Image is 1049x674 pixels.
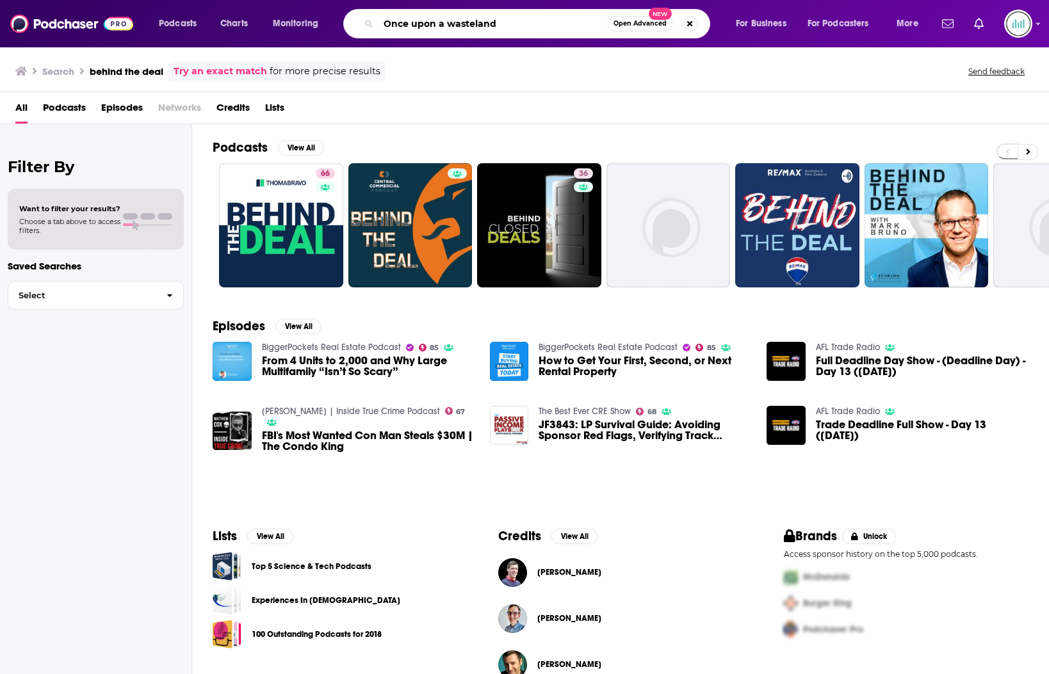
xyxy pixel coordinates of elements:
[537,613,601,623] a: Aaron Powell
[378,13,608,34] input: Search podcasts, credits, & more...
[649,8,672,20] span: New
[551,529,598,544] button: View All
[159,15,197,33] span: Podcasts
[213,318,265,334] h2: Episodes
[803,572,850,582] span: McDonalds
[490,406,529,445] img: JF3843: LP Survival Guide: Avoiding Sponsor Red Flags, Verifying Track Records, & Building Multi-...
[213,528,293,544] a: ListsView All
[273,15,318,33] span: Monitoring
[42,65,74,77] h3: Search
[1004,10,1032,38] img: User Profile
[636,408,656,415] a: 68
[539,406,631,417] a: The Best Ever CRE Show
[219,163,343,287] a: 66
[767,342,806,381] img: Full Deadline Day Show - (Deadline Day) - Day 13 (12/10/22)
[101,97,143,124] a: Episodes
[784,549,1029,559] p: Access sponsor history on the top 5,000 podcasts.
[265,97,284,124] span: Lists
[816,342,880,353] a: AFL Trade Radio
[252,593,400,607] a: Experiences In [DEMOGRAPHIC_DATA]
[316,168,335,179] a: 66
[270,64,380,79] span: for more precise results
[707,345,716,351] span: 85
[213,342,252,381] img: From 4 Units to 2,000 and Why Large Multifamily “Isn’t So Scary”
[262,430,475,452] a: FBI's Most Wanted Con Man Steals $30M | The Condo King
[264,13,335,34] button: open menu
[816,406,880,417] a: AFL Trade Radio
[574,168,593,179] a: 36
[816,419,1029,441] span: Trade Deadline Full Show - Day 13 ([DATE])
[537,613,601,623] span: [PERSON_NAME]
[213,586,241,614] a: Experiences In God
[767,406,806,445] img: Trade Deadline Full Show - Day 13 (18/10/23)
[275,319,321,334] button: View All
[537,567,601,577] a: Gordon Lamphere
[90,65,163,77] h3: behind the deal
[262,406,440,417] a: Matthew Cox | Inside True Crime Podcast
[8,281,184,310] button: Select
[278,140,324,156] button: View All
[784,528,837,544] h2: Brands
[456,409,465,415] span: 67
[498,552,743,593] button: Gordon LamphereGordon Lamphere
[695,344,716,351] a: 85
[579,168,588,181] span: 36
[220,15,248,33] span: Charts
[477,163,601,287] a: 36
[779,616,803,643] img: Third Pro Logo
[174,64,267,79] a: Try an exact match
[937,13,959,35] a: Show notifications dropdown
[419,344,439,351] a: 85
[213,318,321,334] a: EpisodesView All
[158,97,201,124] span: Networks
[498,558,527,587] img: Gordon Lamphere
[213,552,241,581] a: Top 5 Science & Tech Podcasts
[539,355,751,377] a: How to Get Your First, Second, or Next Rental Property
[213,620,241,648] a: 100 Outstanding Podcasts for 2018
[964,66,1029,77] button: Send feedback
[213,528,237,544] h2: Lists
[799,13,888,34] button: open menu
[608,16,672,31] button: Open AdvancedNew
[779,564,803,590] img: First Pro Logo
[213,412,252,451] img: FBI's Most Wanted Con Man Steals $30M | The Condo King
[647,409,656,415] span: 68
[8,157,184,176] h2: Filter By
[498,604,527,633] img: Aaron Powell
[262,342,401,353] a: BiggerPockets Real Estate Podcast
[779,590,803,616] img: Second Pro Logo
[15,97,28,124] a: All
[803,598,852,609] span: Burger King
[816,419,1029,441] a: Trade Deadline Full Show - Day 13 (18/10/23)
[252,627,382,641] a: 100 Outstanding Podcasts for 2018
[262,355,475,377] span: From 4 Units to 2,000 and Why Large Multifamily “Isn’t So Scary”
[537,567,601,577] span: [PERSON_NAME]
[803,624,863,635] span: Podchaser Pro
[897,15,918,33] span: More
[888,13,934,34] button: open menu
[445,407,466,415] a: 67
[212,13,256,34] a: Charts
[321,168,330,181] span: 66
[213,140,324,156] a: PodcastsView All
[842,529,897,544] button: Unlock
[498,528,598,544] a: CreditsView All
[816,355,1029,377] span: Full Deadline Day Show - (Deadline Day) - Day 13 ([DATE])
[247,529,293,544] button: View All
[216,97,250,124] a: Credits
[816,355,1029,377] a: Full Deadline Day Show - (Deadline Day) - Day 13 (12/10/22)
[10,12,133,36] img: Podchaser - Follow, Share and Rate Podcasts
[727,13,802,34] button: open menu
[19,204,120,213] span: Want to filter your results?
